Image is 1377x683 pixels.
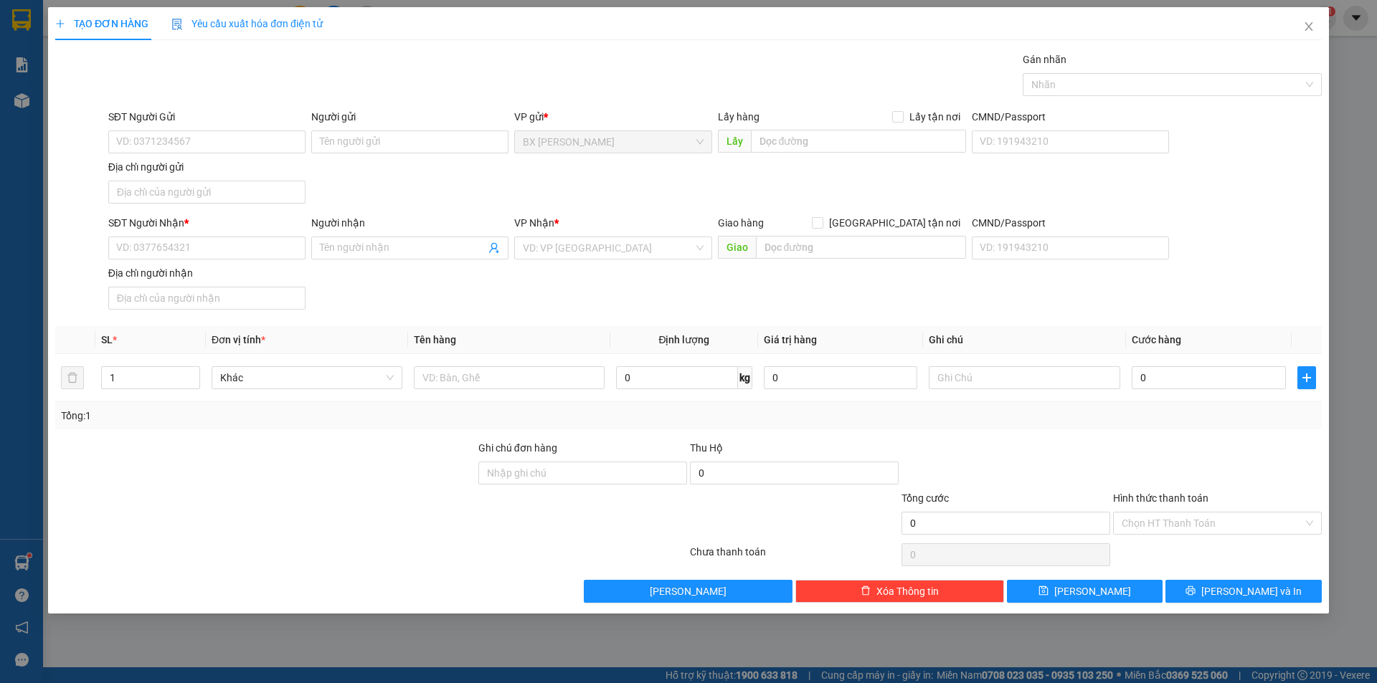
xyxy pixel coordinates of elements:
[101,334,113,345] span: SL
[524,131,704,153] span: BX Cao Lãnh
[876,583,939,599] span: Xóa Thông tin
[688,544,900,569] div: Chưa thanh toán
[1303,21,1315,32] span: close
[1298,372,1315,383] span: plus
[738,366,752,389] span: kg
[108,109,306,125] div: SĐT Người Gửi
[1007,580,1163,603] button: save[PERSON_NAME]
[55,19,65,29] span: plus
[764,366,918,389] input: 0
[1113,492,1208,504] label: Hình thức thanh toán
[108,215,306,231] div: SĐT Người Nhận
[718,236,756,259] span: Giao
[718,217,764,229] span: Giao hàng
[751,130,966,153] input: Dọc đường
[796,580,1005,603] button: deleteXóa Thông tin
[1023,54,1066,65] label: Gán nhãn
[212,334,265,345] span: Đơn vị tính
[972,215,1169,231] div: CMND/Passport
[108,287,306,310] input: Địa chỉ của người nhận
[924,326,1126,354] th: Ghi chú
[515,109,712,125] div: VP gửi
[311,109,508,125] div: Người gửi
[1166,580,1322,603] button: printer[PERSON_NAME] và In
[171,18,323,29] span: Yêu cầu xuất hóa đơn điện tử
[414,366,605,389] input: VD: Bàn, Ghế
[414,334,456,345] span: Tên hàng
[929,366,1120,389] input: Ghi Chú
[1201,583,1302,599] span: [PERSON_NAME] và In
[585,580,793,603] button: [PERSON_NAME]
[904,109,966,125] span: Lấy tận nơi
[650,583,727,599] span: [PERSON_NAME]
[718,130,751,153] span: Lấy
[659,334,710,345] span: Định lượng
[478,462,687,484] input: Ghi chú đơn hàng
[902,492,949,504] span: Tổng cước
[718,111,760,123] span: Lấy hàng
[220,367,394,388] span: Khác
[108,181,306,204] input: Địa chỉ của người gửi
[108,159,306,175] div: Địa chỉ người gửi
[489,242,501,254] span: user-add
[1039,586,1049,597] span: save
[756,236,966,259] input: Dọc đường
[1055,583,1132,599] span: [PERSON_NAME]
[61,408,531,424] div: Tổng: 1
[1297,366,1316,389] button: plus
[55,18,148,29] span: TẠO ĐƠN HÀNG
[61,366,84,389] button: delete
[1186,586,1196,597] span: printer
[764,334,817,345] span: Giá trị hàng
[311,215,508,231] div: Người nhận
[690,442,723,454] span: Thu Hộ
[861,586,871,597] span: delete
[1132,334,1181,345] span: Cước hàng
[515,217,555,229] span: VP Nhận
[478,442,557,454] label: Ghi chú đơn hàng
[108,265,306,281] div: Địa chỉ người nhận
[171,19,183,30] img: icon
[1289,7,1329,47] button: Close
[972,109,1169,125] div: CMND/Passport
[823,215,966,231] span: [GEOGRAPHIC_DATA] tận nơi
